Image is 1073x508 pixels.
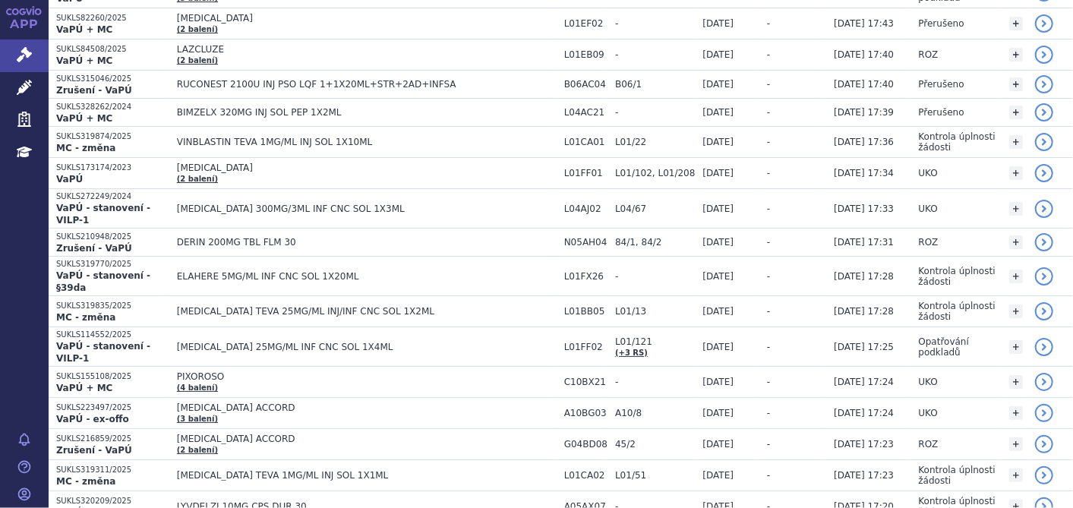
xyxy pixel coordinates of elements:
a: + [1009,235,1023,249]
span: [DATE] [703,342,734,352]
a: + [1009,17,1023,30]
span: UKO [919,377,938,387]
strong: VaPÚ [56,174,83,185]
span: [DATE] [703,49,734,60]
span: [DATE] 17:28 [834,306,894,317]
a: + [1009,135,1023,149]
p: SUKLS272249/2024 [56,191,169,202]
span: [DATE] 17:23 [834,470,894,481]
span: BIMZELX 320MG INJ SOL PEP 1X2ML [177,107,557,118]
strong: VaPÚ - stanovení - VILP-1 [56,203,150,226]
span: L01CA01 [564,137,608,147]
a: + [1009,106,1023,119]
span: L01/22 [615,137,695,147]
a: detail [1035,200,1053,218]
span: L01BB05 [564,306,608,317]
p: SUKLS223497/2025 [56,402,169,413]
span: A10/8 [615,408,695,418]
a: + [1009,469,1023,482]
span: ELAHERE 5MG/ML INF CNC SOL 1X20ML [177,271,557,282]
p: SUKLS328262/2024 [56,102,169,112]
span: LAZCLUZE [177,44,557,55]
a: detail [1035,133,1053,151]
span: - [767,271,770,282]
p: SUKLS155108/2025 [56,371,169,382]
span: - [767,439,770,450]
span: - [767,204,770,214]
span: UKO [919,408,938,418]
p: SUKLS319874/2025 [56,131,169,142]
span: [DATE] [703,204,734,214]
span: - [767,470,770,481]
span: [DATE] 17:25 [834,342,894,352]
span: [DATE] 17:36 [834,137,894,147]
a: (2 balení) [177,25,218,33]
span: Kontrola úplnosti žádosti [919,131,996,153]
span: [DATE] 17:24 [834,377,894,387]
span: [DATE] 17:24 [834,408,894,418]
span: L01/13 [615,306,695,317]
a: (2 balení) [177,56,218,65]
a: detail [1035,466,1053,484]
p: SUKLS315046/2025 [56,74,169,84]
strong: VaPÚ - stanovení - §39da [56,270,150,293]
span: L04AC21 [564,107,608,118]
p: SUKLS319770/2025 [56,259,169,270]
span: L01FF02 [564,342,608,352]
span: L01CA02 [564,470,608,481]
span: [DATE] [703,107,734,118]
span: Přerušeno [919,18,964,29]
span: L01EB09 [564,49,608,60]
span: [DATE] 17:39 [834,107,894,118]
span: DERIN 200MG TBL FLM 30 [177,237,557,248]
span: 84/1, 84/2 [615,237,695,248]
a: + [1009,340,1023,354]
a: (2 balení) [177,446,218,454]
span: RUCONEST 2100U INJ PSO LQF 1+1X20ML+STR+2AD+INFSA [177,79,557,90]
a: (4 balení) [177,383,218,392]
span: [DATE] [703,137,734,147]
p: SUKLS114552/2025 [56,330,169,340]
span: [DATE] [703,168,734,178]
span: - [767,408,770,418]
span: [MEDICAL_DATA] ACCORD [177,434,557,444]
strong: VaPÚ - ex-offo [56,414,129,424]
strong: MC - změna [56,312,115,323]
span: Kontrola úplnosti žádosti [919,266,996,287]
span: Přerušeno [919,107,964,118]
span: [MEDICAL_DATA] 25MG/ML INF CNC SOL 1X4ML [177,342,557,352]
span: - [767,18,770,29]
span: - [767,49,770,60]
span: - [615,18,695,29]
a: detail [1035,373,1053,391]
span: [DATE] [703,439,734,450]
span: ROZ [919,439,939,450]
span: L01FF01 [564,168,608,178]
a: detail [1035,103,1053,121]
a: detail [1035,404,1053,422]
span: [MEDICAL_DATA] TEVA 25MG/ML INJ/INF CNC SOL 1X2ML [177,306,557,317]
span: Opatřování podkladů [919,336,970,358]
span: A10BG03 [564,408,608,418]
a: + [1009,202,1023,216]
strong: Zrušení - VaPÚ [56,445,132,456]
span: [MEDICAL_DATA] [177,13,557,24]
span: - [767,237,770,248]
span: - [615,107,695,118]
span: [DATE] 17:33 [834,204,894,214]
a: + [1009,375,1023,389]
span: ROZ [919,49,939,60]
span: - [615,49,695,60]
span: - [615,377,695,387]
span: [DATE] 17:34 [834,168,894,178]
a: + [1009,77,1023,91]
a: detail [1035,435,1053,453]
span: UKO [919,204,938,214]
p: SUKLS319311/2025 [56,465,169,475]
span: [MEDICAL_DATA] 300MG/3ML INF CNC SOL 1X3ML [177,204,557,214]
span: [DATE] 17:40 [834,49,894,60]
span: L04/67 [615,204,695,214]
span: Přerušeno [919,79,964,90]
span: - [767,306,770,317]
strong: VaPÚ + MC [56,55,112,66]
